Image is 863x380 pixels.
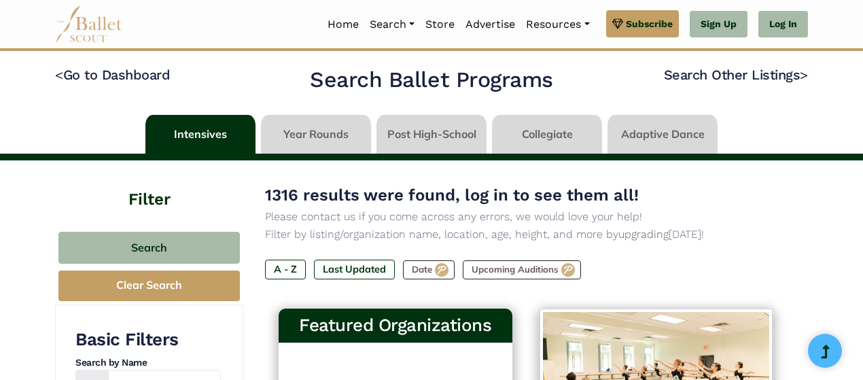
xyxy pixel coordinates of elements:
label: Date [403,260,455,279]
li: Post High-School [374,115,489,154]
p: Filter by listing/organization name, location, age, height, and more by [DATE]! [265,226,786,243]
h4: Filter [55,160,243,211]
span: Subscribe [626,16,673,31]
a: <Go to Dashboard [55,67,170,83]
code: < [55,66,63,83]
li: Year Rounds [258,115,374,154]
h4: Search by Name [75,356,221,370]
h3: Basic Filters [75,328,221,351]
img: gem.svg [612,16,623,31]
h3: Featured Organizations [289,314,501,337]
li: Intensives [143,115,258,154]
button: Search [58,232,240,264]
h2: Search Ballet Programs [310,66,552,94]
span: 1316 results were found, log in to see them all! [265,186,639,205]
a: Home [322,10,364,39]
a: Advertise [460,10,521,39]
a: Search [364,10,420,39]
a: Sign Up [690,11,747,38]
label: A - Z [265,260,306,279]
a: Subscribe [606,10,679,37]
a: Search Other Listings> [664,67,808,83]
li: Adaptive Dance [605,115,720,154]
a: Store [420,10,460,39]
code: > [800,66,808,83]
a: Resources [521,10,595,39]
label: Upcoming Auditions [463,260,581,279]
li: Collegiate [489,115,605,154]
a: upgrading [618,228,669,241]
label: Last Updated [314,260,395,279]
p: Please contact us if you come across any errors, we would love your help! [265,208,786,226]
a: Log In [758,11,808,38]
button: Clear Search [58,271,240,301]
